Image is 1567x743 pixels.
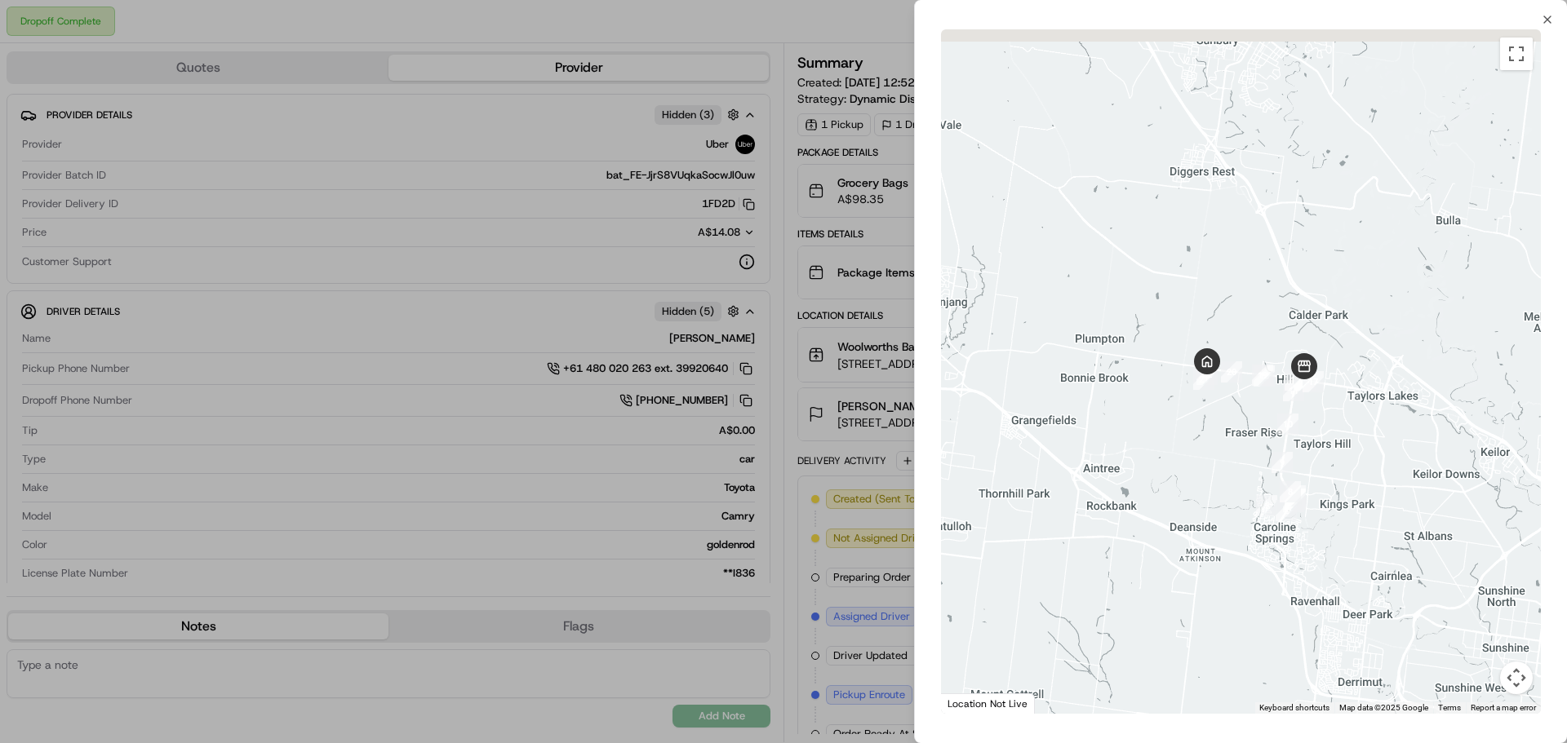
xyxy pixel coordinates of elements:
button: Keyboard shortcuts [1259,702,1330,714]
div: 7 [1285,485,1306,506]
img: Google [945,692,999,714]
a: Open this area in Google Maps (opens a new window) [945,692,999,714]
span: Map data ©2025 Google [1339,703,1428,712]
div: 10 [1277,414,1298,435]
div: 9 [1272,452,1293,473]
button: Toggle fullscreen view [1500,38,1533,70]
div: 3 [1283,491,1304,512]
div: 6 [1285,489,1306,510]
div: Location Not Live [941,693,1035,714]
div: 22 [1196,364,1218,385]
div: 8 [1280,481,1301,502]
a: Terms (opens in new tab) [1438,703,1461,712]
button: Map camera controls [1500,661,1533,694]
div: 16 [1294,369,1315,391]
div: 11 [1283,380,1304,401]
div: 17 [1303,371,1324,392]
div: 21 [1193,369,1214,390]
a: Report a map error [1471,703,1536,712]
div: 2 [1276,500,1297,521]
div: 1 [1256,495,1277,516]
div: 19 [1252,365,1273,386]
div: 20 [1221,361,1242,383]
div: 18 [1254,365,1275,387]
div: 12 [1285,369,1306,391]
